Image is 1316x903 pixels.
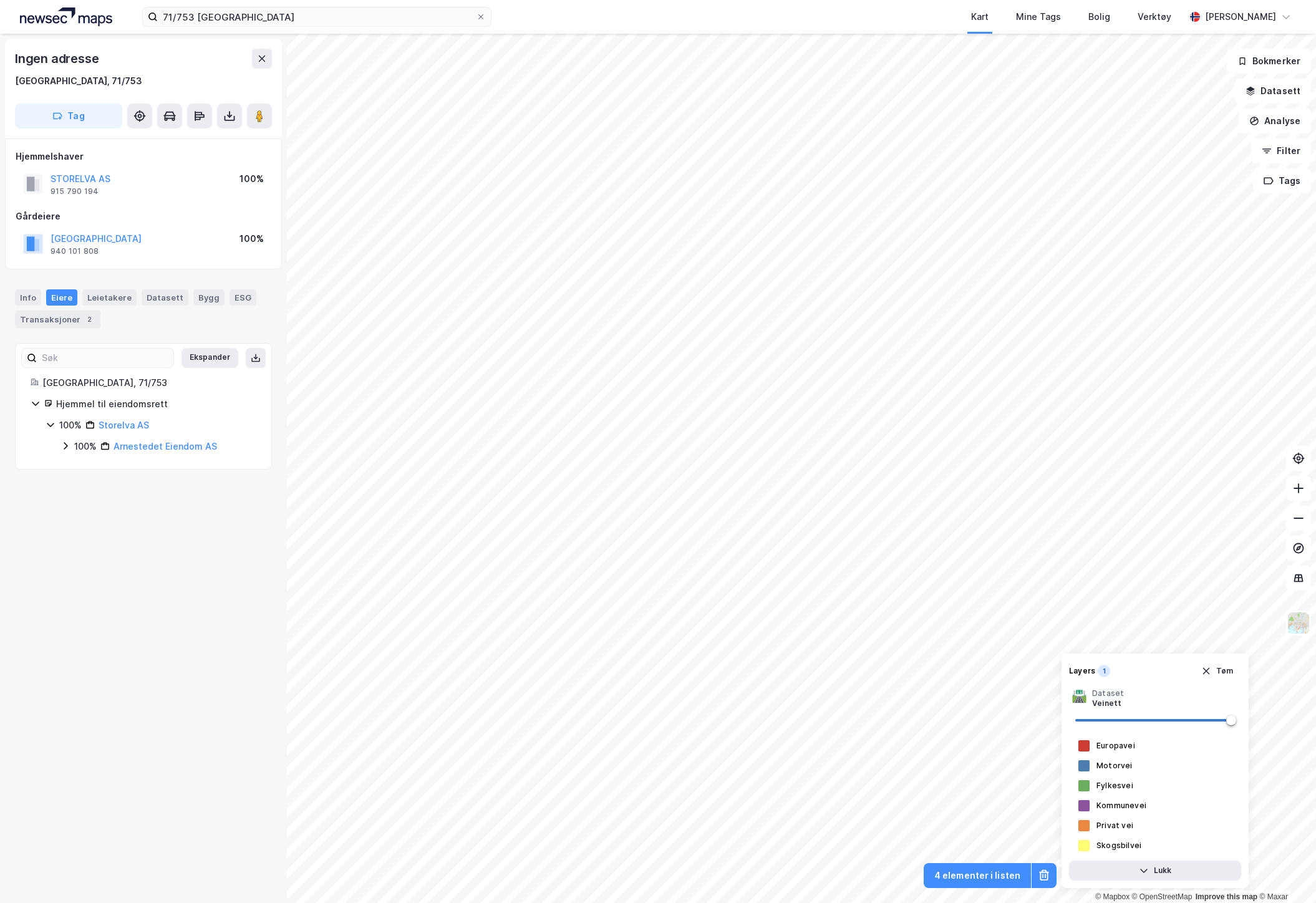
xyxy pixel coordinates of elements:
input: Søk på adresse, matrikkel, gårdeiere, leietakere eller personer [158,7,476,26]
div: [PERSON_NAME] [1205,9,1276,24]
div: Privat vei [1096,821,1133,831]
div: Bolig [1088,9,1110,24]
div: Hjemmelshaver [16,149,271,164]
div: [GEOGRAPHIC_DATA], 71/753 [15,74,142,89]
div: Eiere [46,289,77,306]
img: Z [1287,611,1310,635]
div: Dataset [1092,688,1124,698]
button: Analyse [1239,109,1311,133]
button: Ekspander [181,348,238,368]
div: 1 [1098,665,1110,677]
div: Leietakere [82,289,137,306]
input: Søk [37,349,173,367]
div: Ingen adresse [15,49,101,69]
div: Transaksjoner [15,311,100,328]
button: Datasett [1235,79,1311,104]
div: Kontrollprogram for chat [1254,843,1316,903]
a: Storelva AS [99,420,149,430]
div: 100% [239,231,264,246]
div: 915 790 194 [51,186,99,196]
div: Skogsbilvei [1096,841,1141,851]
div: Mine Tags [1016,9,1061,24]
div: Veinett [1092,698,1124,708]
div: 100% [59,418,82,433]
div: Info [15,289,41,306]
button: Lukk [1069,861,1241,881]
button: Tag [15,104,122,128]
div: Motorvei [1096,761,1133,771]
button: Bokmerker [1227,49,1311,74]
button: Tøm [1193,661,1241,681]
button: Filter [1251,138,1311,163]
button: 4 elementer i listen [924,863,1031,888]
div: Datasett [142,289,188,306]
a: Improve this map [1196,892,1257,901]
div: Fylkesvei [1096,781,1133,791]
div: Bygg [193,289,225,306]
div: Verktøy [1138,9,1171,24]
div: 2 [83,313,95,326]
div: Hjemmel til eiendomsrett [56,397,256,412]
a: OpenStreetMap [1132,892,1193,901]
div: 940 101 808 [51,246,99,256]
div: Kart [971,9,989,24]
div: Europavei [1096,741,1135,751]
a: Mapbox [1095,892,1130,901]
div: [GEOGRAPHIC_DATA], 71/753 [42,375,256,390]
img: logo.a4113a55bc3d86da70a041830d287a7e.svg [20,7,112,26]
div: 🛣️ [1072,688,1087,708]
div: Kommunevei [1096,801,1146,811]
a: Arnestedet Eiendom AS [114,441,217,451]
div: ESG [230,289,256,306]
div: Gårdeiere [16,209,271,224]
iframe: Chat Widget [1254,843,1316,903]
div: Layers [1069,666,1095,676]
button: Tags [1253,168,1311,193]
div: 100% [74,439,97,454]
div: 100% [239,171,264,186]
